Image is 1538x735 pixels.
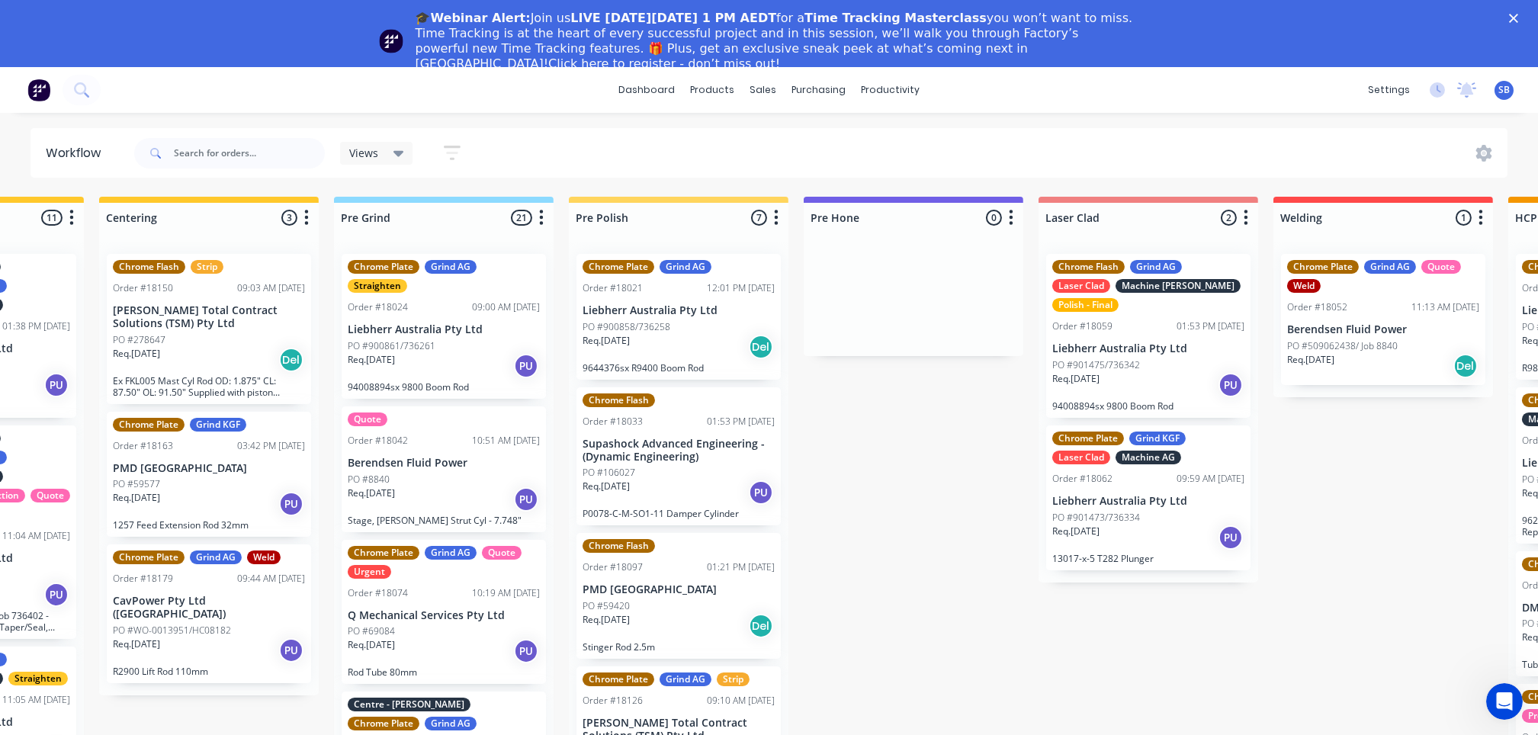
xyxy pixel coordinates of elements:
[348,515,540,526] p: Stage, [PERSON_NAME] Strut Cyl - 7.748"
[348,434,408,448] div: Order #18042
[1411,300,1479,314] div: 11:13 AM [DATE]
[113,347,160,361] p: Req. [DATE]
[583,281,643,295] div: Order #18021
[191,260,223,274] div: Strip
[707,415,775,428] div: 01:53 PM [DATE]
[1486,683,1523,720] iframe: Intercom live chat
[113,637,160,651] p: Req. [DATE]
[1052,511,1140,525] p: PO #901473/736334
[247,550,281,564] div: Weld
[46,144,108,162] div: Workflow
[113,333,165,347] p: PO #278647
[348,339,435,353] p: PO #900861/736261
[660,672,711,686] div: Grind AG
[576,387,781,526] div: Chrome FlashOrder #1803301:53 PM [DATE]Supashock Advanced Engineering - (Dynamic Engineering)PO #...
[682,79,742,101] div: products
[348,457,540,470] p: Berendsen Fluid Power
[1052,553,1244,564] p: 13017-x-5 T282 Plunger
[348,717,419,730] div: Chrome Plate
[784,79,853,101] div: purchasing
[583,539,655,553] div: Chrome Flash
[107,254,311,404] div: Chrome FlashStripOrder #1815009:03 AM [DATE][PERSON_NAME] Total Contract Solutions (TSM) Pty LtdP...
[348,586,408,600] div: Order #18074
[425,546,477,560] div: Grind AG
[576,254,781,380] div: Chrome PlateGrind AGOrder #1802112:01 PM [DATE]Liebherr Australia Pty LtdPO #900858/736258Req.[DA...
[583,641,775,653] p: Stinger Rod 2.5m
[804,11,987,25] b: Time Tracking Masterclass
[570,11,776,25] b: LIVE [DATE][DATE] 1 PM AEDT
[514,487,538,512] div: PU
[717,672,750,686] div: Strip
[279,638,303,663] div: PU
[2,319,70,333] div: 01:38 PM [DATE]
[1287,323,1479,336] p: Berendsen Fluid Power
[113,666,305,677] p: R2900 Lift Rod 110mm
[1498,83,1510,97] span: SB
[583,415,643,428] div: Order #18033
[416,11,1135,72] div: Join us for a you won’t want to miss. Time Tracking is at the heart of every successful project a...
[1130,260,1182,274] div: Grind AG
[1509,14,1524,23] div: Close
[660,260,711,274] div: Grind AG
[583,260,654,274] div: Chrome Plate
[1177,319,1244,333] div: 01:53 PM [DATE]
[1052,358,1140,372] p: PO #901475/736342
[342,254,546,399] div: Chrome PlateGrind AGStraightenOrder #1802409:00 AM [DATE]Liebherr Australia Pty LtdPO #900861/736...
[237,281,305,295] div: 09:03 AM [DATE]
[1046,425,1251,570] div: Chrome PlateGrind KGFLaser CladMachine AGOrder #1806209:59 AM [DATE]Liebherr Australia Pty LtdPO ...
[514,354,538,378] div: PU
[425,260,477,274] div: Grind AG
[1287,353,1334,367] p: Req. [DATE]
[1364,260,1416,274] div: Grind AG
[379,29,403,53] img: Profile image for Team
[611,79,682,101] a: dashboard
[1052,472,1113,486] div: Order #18062
[342,406,546,532] div: QuoteOrder #1804210:51 AM [DATE]Berendsen Fluid PowerPO #8840Req.[DATE]PUStage, [PERSON_NAME] Str...
[583,613,630,627] p: Req. [DATE]
[348,323,540,336] p: Liebherr Australia Pty Ltd
[113,418,185,432] div: Chrome Plate
[1453,354,1478,378] div: Del
[416,11,531,25] b: 🎓Webinar Alert:
[237,572,305,586] div: 09:44 AM [DATE]
[1052,260,1125,274] div: Chrome Flash
[1052,319,1113,333] div: Order #18059
[472,434,540,448] div: 10:51 AM [DATE]
[190,550,242,564] div: Grind AG
[113,519,305,531] p: 1257 Feed Extension Rod 32mm
[1360,79,1418,101] div: settings
[348,279,407,293] div: Straighten
[749,335,773,359] div: Del
[583,672,654,686] div: Chrome Plate
[1052,342,1244,355] p: Liebherr Australia Pty Ltd
[348,546,419,560] div: Chrome Plate
[113,304,305,330] p: [PERSON_NAME] Total Contract Solutions (TSM) Pty Ltd
[348,624,395,638] p: PO #69084
[853,79,927,101] div: productivity
[1046,254,1251,418] div: Chrome FlashGrind AGLaser CladMachine [PERSON_NAME]Polish - FinalOrder #1805901:53 PM [DATE]Liebh...
[1129,432,1186,445] div: Grind KGF
[1219,373,1243,397] div: PU
[348,609,540,622] p: Q Mechanical Services Pty Ltd
[1281,254,1485,385] div: Chrome PlateGrind AGQuoteWeldOrder #1805211:13 AM [DATE]Berendsen Fluid PowerPO #509062438/ Job 8...
[113,572,173,586] div: Order #18179
[348,666,540,678] p: Rod Tube 80mm
[349,145,378,161] span: Views
[348,473,390,486] p: PO #8840
[1116,279,1241,293] div: Machine [PERSON_NAME]
[749,480,773,505] div: PU
[583,304,775,317] p: Liebherr Australia Pty Ltd
[583,438,775,464] p: Supashock Advanced Engineering - (Dynamic Engineering)
[576,533,781,659] div: Chrome FlashOrder #1809701:21 PM [DATE]PMD [GEOGRAPHIC_DATA]PO #59420Req.[DATE]DelStinger Rod 2.5m
[279,492,303,516] div: PU
[583,694,643,708] div: Order #18126
[1052,279,1110,293] div: Laser Clad
[1287,279,1321,293] div: Weld
[583,393,655,407] div: Chrome Flash
[1177,472,1244,486] div: 09:59 AM [DATE]
[113,491,160,505] p: Req. [DATE]
[482,546,522,560] div: Quote
[583,466,635,480] p: PO #106027
[348,698,470,711] div: Centre - [PERSON_NAME]
[742,79,784,101] div: sales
